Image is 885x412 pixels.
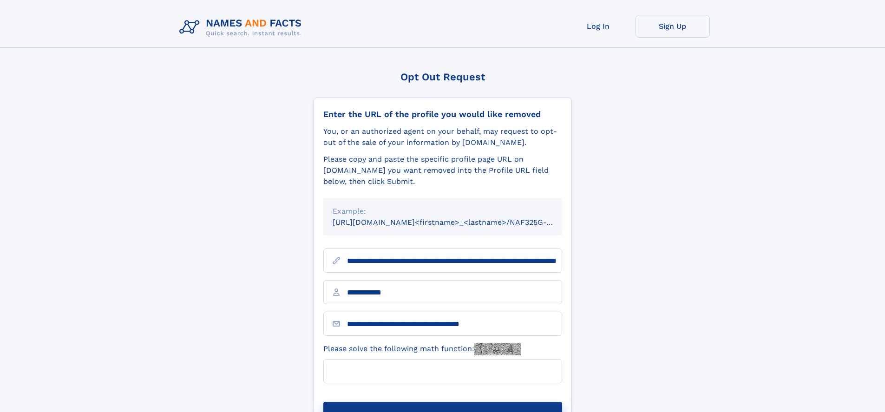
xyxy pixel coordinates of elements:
[333,206,553,217] div: Example:
[314,71,572,83] div: Opt Out Request
[323,109,562,119] div: Enter the URL of the profile you would like removed
[323,154,562,187] div: Please copy and paste the specific profile page URL on [DOMAIN_NAME] you want removed into the Pr...
[561,15,636,38] a: Log In
[636,15,710,38] a: Sign Up
[333,218,580,227] small: [URL][DOMAIN_NAME]<firstname>_<lastname>/NAF325G-xxxxxxxx
[176,15,309,40] img: Logo Names and Facts
[323,126,562,148] div: You, or an authorized agent on your behalf, may request to opt-out of the sale of your informatio...
[323,343,521,355] label: Please solve the following math function:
